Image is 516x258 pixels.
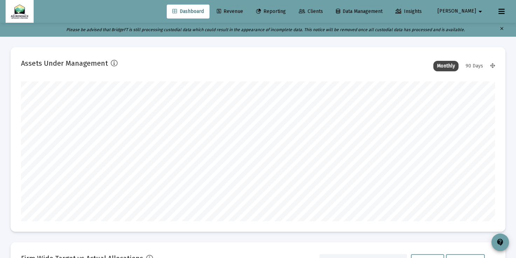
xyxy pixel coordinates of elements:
[172,8,204,14] span: Dashboard
[21,58,108,69] h2: Assets Under Management
[462,61,487,71] div: 90 Days
[433,61,459,71] div: Monthly
[167,5,209,19] a: Dashboard
[250,5,291,19] a: Reporting
[256,8,286,14] span: Reporting
[336,8,383,14] span: Data Management
[11,5,28,19] img: Dashboard
[390,5,427,19] a: Insights
[429,4,493,18] button: [PERSON_NAME]
[395,8,422,14] span: Insights
[299,8,323,14] span: Clients
[211,5,249,19] a: Revenue
[66,27,465,32] i: Please be advised that BridgeFT is still processing custodial data which could result in the appe...
[293,5,329,19] a: Clients
[496,238,504,246] mat-icon: contact_support
[476,5,484,19] mat-icon: arrow_drop_down
[217,8,243,14] span: Revenue
[438,8,476,14] span: [PERSON_NAME]
[330,5,388,19] a: Data Management
[499,24,504,35] mat-icon: clear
